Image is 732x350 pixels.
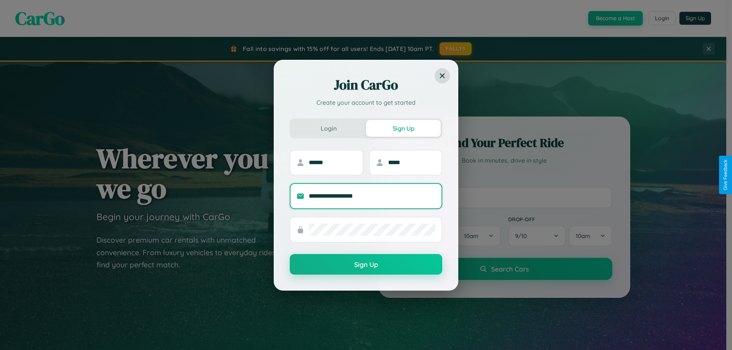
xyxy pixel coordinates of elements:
button: Sign Up [290,254,442,275]
p: Create your account to get started [290,98,442,107]
div: Give Feedback [723,160,728,190]
button: Login [291,120,366,137]
button: Sign Up [366,120,441,137]
h2: Join CarGo [290,76,442,94]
